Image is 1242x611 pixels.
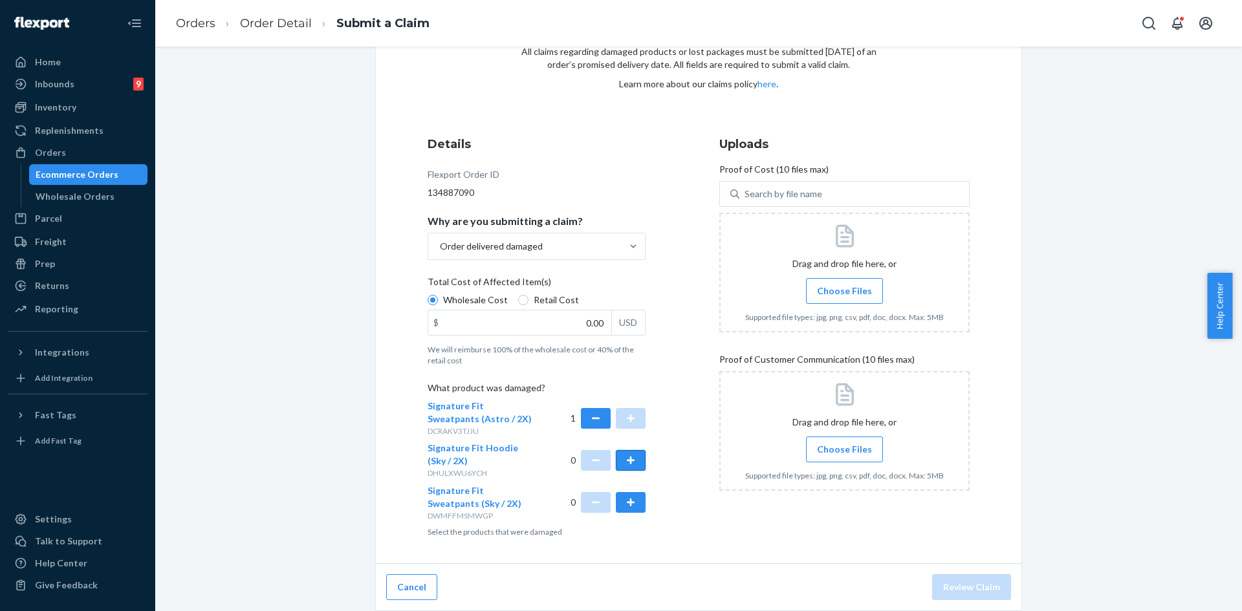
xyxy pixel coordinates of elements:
div: Give Feedback [35,579,98,592]
div: USD [611,310,645,335]
button: Open notifications [1164,10,1190,36]
span: Signature Fit Hoodie (Sky / 2X) [428,442,518,466]
a: Orders [8,142,147,163]
button: Fast Tags [8,405,147,425]
button: Give Feedback [8,575,147,595]
button: Close Navigation [122,10,147,36]
div: Help Center [35,557,87,570]
button: Help Center [1207,273,1232,339]
div: Home [35,56,61,69]
h3: Details [428,136,646,153]
div: $ [428,310,444,335]
a: Submit a Claim [336,16,430,30]
a: Home [8,52,147,72]
h3: Uploads [719,136,970,153]
p: DHULXWU6YCH [428,467,537,478]
p: What product was damaged? [428,381,646,400]
div: Add Fast Tag [35,435,82,446]
div: Orders [35,146,66,159]
span: Total Cost of Affected Item(s) [428,275,551,294]
input: $USD [428,310,611,335]
span: Signature Fit Sweatpants (Sky / 2X) [428,485,521,509]
a: Inbounds9 [8,74,147,94]
div: Integrations [35,346,89,359]
a: Returns [8,275,147,296]
div: Prep [35,257,55,270]
p: DWMFFMSMWGP [428,510,537,521]
p: Learn more about our claims policy . [521,78,877,91]
a: Inventory [8,97,147,118]
span: Choose Files [817,443,872,456]
div: Replenishments [35,124,103,137]
span: Retail Cost [534,294,579,306]
p: Why are you submitting a claim? [428,215,583,228]
a: Ecommerce Orders [29,164,148,185]
span: Proof of Customer Communication (10 files max) [719,353,915,371]
div: Inbounds [35,78,74,91]
a: Settings [8,509,147,530]
p: We will reimburse 100% of the wholesale cost or 40% of the retail cost [428,344,646,366]
a: Parcel [8,208,147,229]
button: Cancel [386,574,437,600]
p: Select the products that were damaged [428,526,646,537]
button: Integrations [8,342,147,363]
div: Wholesale Orders [36,190,114,203]
span: Choose Files [817,284,872,297]
input: Retail Cost [518,295,528,305]
div: Order delivered damaged [440,240,543,253]
div: Ecommerce Orders [36,168,118,181]
span: Proof of Cost (10 files max) [719,163,829,181]
div: 9 [133,78,144,91]
div: 0 [571,484,646,521]
div: Add Integration [35,372,93,383]
div: Search by file name [745,188,822,200]
a: here [757,78,776,89]
div: Settings [35,513,72,526]
input: Wholesale Cost [428,295,438,305]
div: 0 [571,442,646,478]
a: Add Fast Tag [8,431,147,451]
ol: breadcrumbs [166,5,440,43]
a: Wholesale Orders [29,186,148,207]
span: Wholesale Cost [443,294,508,306]
div: Inventory [35,101,76,114]
a: Reporting [8,299,147,319]
p: All claims regarding damaged products or lost packages must be submitted [DATE] of an order’s pro... [521,45,877,71]
div: 134887090 [428,186,646,199]
a: Prep [8,253,147,274]
div: Talk to Support [35,535,102,548]
a: Orders [176,16,215,30]
div: Returns [35,279,69,292]
div: Fast Tags [35,409,76,422]
div: Freight [35,235,67,248]
span: Signature Fit Sweatpants (Astro / 2X) [428,400,532,424]
div: Reporting [35,303,78,316]
img: Flexport logo [14,17,69,30]
a: Help Center [8,553,147,573]
button: Review Claim [932,574,1011,600]
a: Replenishments [8,120,147,141]
div: Flexport Order ID [428,168,499,186]
a: Add Integration [8,368,147,389]
a: Order Detail [240,16,312,30]
div: Parcel [35,212,62,225]
button: Open Search Box [1136,10,1162,36]
div: 1 [571,400,646,436]
button: Open account menu [1193,10,1219,36]
p: DCRAKV3TJJU [428,425,537,436]
a: Talk to Support [8,531,147,552]
a: Freight [8,231,147,252]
